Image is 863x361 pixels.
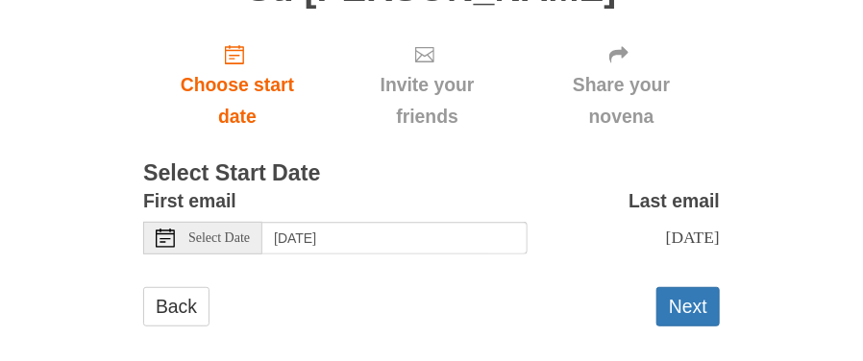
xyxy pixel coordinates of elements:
[188,231,250,245] span: Select Date
[332,28,523,142] div: Click "Next" to confirm your start date first.
[523,28,720,142] div: Click "Next" to confirm your start date first.
[143,28,332,142] a: Choose start date
[666,228,720,247] span: [DATE]
[629,185,720,217] label: Last email
[143,185,236,217] label: First email
[351,69,504,132] span: Invite your friends
[143,161,720,186] h3: Select Start Date
[542,69,701,132] span: Share your novena
[656,287,720,326] button: Next
[143,287,210,326] a: Back
[162,69,312,132] span: Choose start date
